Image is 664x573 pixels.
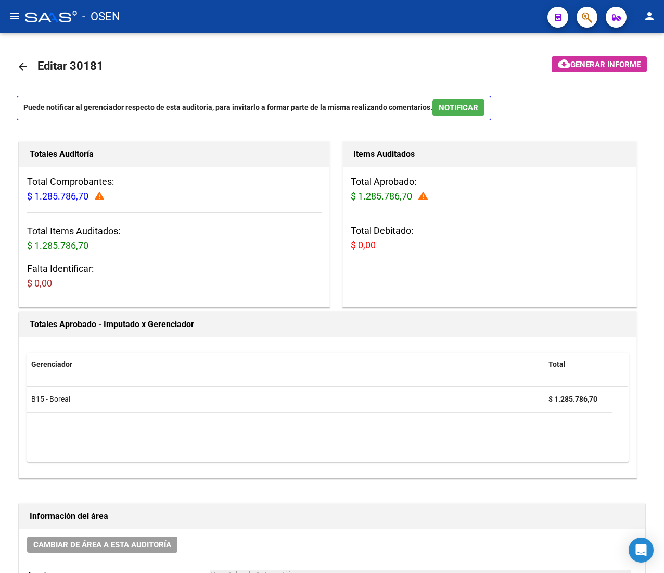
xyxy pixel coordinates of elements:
[27,537,177,553] button: Cambiar de área a esta auditoría
[27,261,322,291] h3: Falta Identificar:
[27,175,322,204] h3: Total Comprobantes:
[82,5,120,28] span: - OSEN
[558,57,570,70] mat-icon: cloud_download
[351,240,376,251] span: $ 0,00
[30,146,319,163] h1: Totales Auditoría
[30,508,634,525] h1: Información del área
[30,316,626,333] h1: Totales Aprobado - Imputado x Gerenciador
[31,395,70,403] span: B15 - Boreal
[27,278,52,289] span: $ 0,00
[353,146,627,163] h1: Items Auditados
[629,538,654,563] div: Open Intercom Messenger
[570,60,641,69] span: Generar informe
[31,360,72,368] span: Gerenciador
[552,56,647,72] button: Generar informe
[8,10,21,22] mat-icon: menu
[27,191,88,202] span: $ 1.285.786,70
[27,224,322,253] h3: Total Items Auditados:
[27,240,88,251] span: $ 1.285.786,70
[439,103,478,113] span: NOTIFICAR
[27,353,544,376] datatable-header-cell: Gerenciador
[17,60,29,73] mat-icon: arrow_back
[351,175,629,204] h3: Total Aprobado:
[432,99,484,116] button: NOTIFICAR
[351,223,629,253] h3: Total Debitado:
[548,360,566,368] span: Total
[17,96,491,120] p: Puede notificar al gerenciador respecto de esta auditoria, para invitarlo a formar parte de la mi...
[643,10,656,22] mat-icon: person
[548,395,597,403] strong: $ 1.285.786,70
[351,191,412,202] span: $ 1.285.786,70
[37,59,104,72] span: Editar 30181
[33,540,171,550] span: Cambiar de área a esta auditoría
[544,353,612,376] datatable-header-cell: Total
